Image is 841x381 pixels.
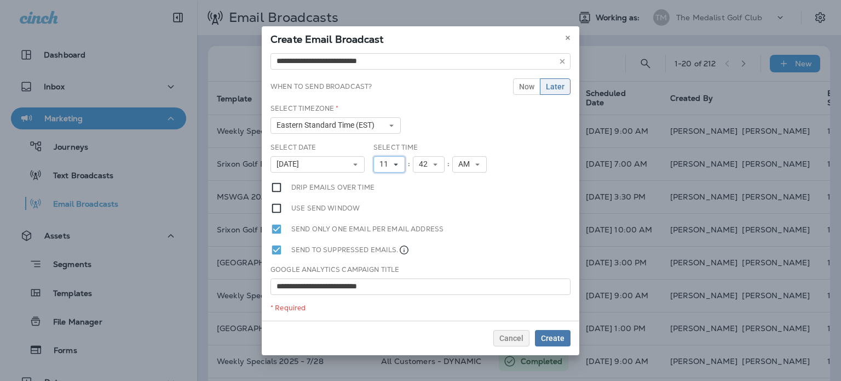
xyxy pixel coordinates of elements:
span: Create [541,334,564,342]
span: [DATE] [277,160,303,169]
div: Create Email Broadcast [262,26,579,49]
div: : [405,156,413,173]
span: 11 [379,160,393,169]
label: Use send window [291,202,360,214]
button: Create [535,330,571,346]
button: Now [513,78,540,95]
span: Eastern Standard Time (EST) [277,121,379,130]
label: Send to suppressed emails. [291,244,410,256]
button: Cancel [493,330,529,346]
span: Cancel [499,334,523,342]
label: Select Timezone [270,104,338,113]
label: When to send broadcast? [270,82,372,91]
span: AM [458,160,474,169]
span: 42 [419,160,432,169]
label: Drip emails over time [291,181,375,194]
button: Eastern Standard Time (EST) [270,117,401,134]
div: * Required [270,304,571,312]
button: 11 [373,156,405,173]
label: Select Time [373,143,418,152]
label: Select Date [270,143,316,152]
button: AM [452,156,487,173]
span: Now [519,83,534,90]
button: 42 [413,156,445,173]
button: Later [540,78,571,95]
button: [DATE] [270,156,365,173]
div: : [445,156,452,173]
label: Send only one email per email address [291,223,443,235]
label: Google Analytics Campaign Title [270,265,399,274]
span: Later [546,83,564,90]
